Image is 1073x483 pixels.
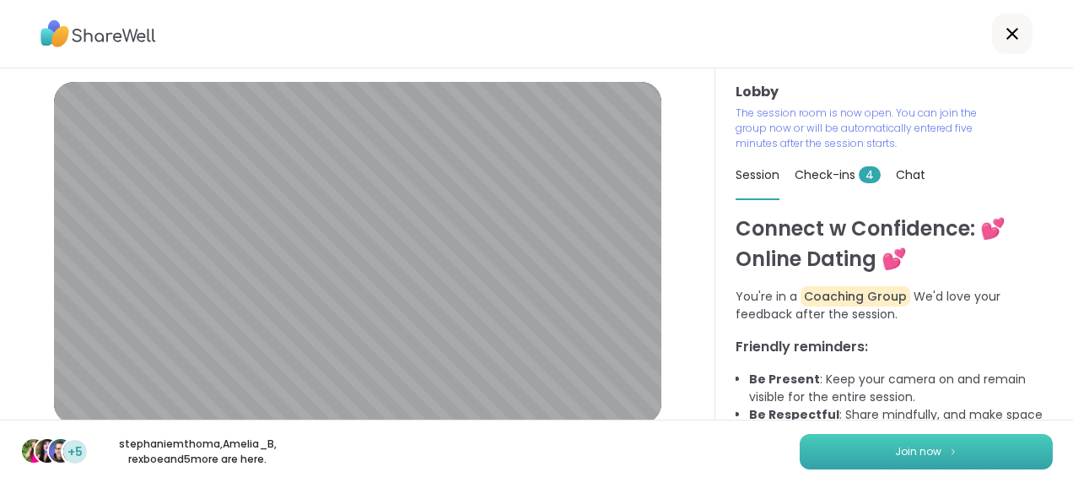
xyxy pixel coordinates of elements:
[736,214,1053,274] h1: Connect w Confidence: 💕 Online Dating 💕
[801,286,910,307] span: Coaching Group
[103,437,292,467] p: stephaniemthoma , Amelia_B , rexboe and 5 more are here.
[22,439,46,463] img: stephaniemthoma
[736,82,1053,102] h3: Lobby
[736,288,1053,323] p: You're in a We'd love your feedback after the session.
[67,443,83,461] span: +5
[749,406,839,423] b: Be Respectful
[896,166,925,183] span: Chat
[795,166,881,183] span: Check-ins
[749,406,1053,442] li: : Share mindfully, and make space for everyone to share!
[895,444,941,459] span: Join now
[40,14,156,53] img: ShareWell Logo
[736,166,779,183] span: Session
[859,166,881,183] span: 4
[49,439,73,463] img: rexboe
[35,439,59,463] img: Amelia_B
[749,371,820,388] b: Be Present
[948,447,958,456] img: ShareWell Logomark
[736,337,1053,357] h3: Friendly reminders:
[749,371,1053,406] li: : Keep your camera on and remain visible for the entire session.
[800,434,1053,469] button: Join now
[736,106,979,151] p: The session room is now open. You can join the group now or will be automatically entered five mi...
